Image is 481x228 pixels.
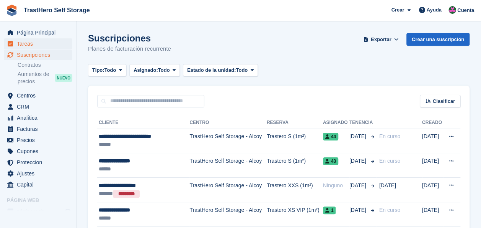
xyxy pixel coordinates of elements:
a: TrastHero Self Storage [21,4,93,17]
img: stora-icon-8386f47178a22dfd0bd8f6a31ec36ba5ce8667c1dd55bd0f319d3a0aa187defe.svg [6,5,18,16]
button: Asignado: Todo [129,64,180,77]
h1: Suscripciones [88,33,171,43]
a: menu [4,157,72,168]
span: Crear [391,6,404,14]
div: NUEVO [55,74,72,82]
span: 44 [323,133,338,140]
a: Vista previa de la tienda [63,207,72,216]
span: [DATE] [349,132,368,140]
a: menú [4,206,72,217]
a: Crear una suscripción [406,33,470,46]
span: [DATE] [349,157,368,165]
a: menu [4,112,72,123]
th: Centro [189,117,266,129]
th: Asignado [323,117,349,129]
td: [DATE] [422,202,443,227]
td: [DATE] [422,177,443,202]
span: Precios [17,135,63,145]
span: Página web [7,197,76,204]
span: página web [17,206,63,217]
button: Tipo: Todo [88,64,126,77]
a: menu [4,50,72,60]
a: menu [4,90,72,101]
span: Cupones [17,146,63,157]
span: Aumentos de precios [18,71,55,85]
div: Ninguno [323,182,349,190]
span: Tareas [17,38,63,49]
span: Ajustes [17,168,63,179]
span: Todo [104,66,116,74]
td: Trastero S (1m²) [267,129,323,153]
span: Todo [158,66,170,74]
button: Exportar [362,33,400,46]
span: En curso [379,133,400,139]
td: [DATE] [422,129,443,153]
td: TrastHero Self Storage - Alcoy [189,153,266,178]
img: Marua Grioui [448,6,456,14]
span: Estado de la unidad: [187,66,236,74]
th: Creado [422,117,443,129]
span: Suscripciones [17,50,63,60]
td: TrastHero Self Storage - Alcoy [189,202,266,227]
span: CRM [17,101,63,112]
a: menu [4,101,72,112]
button: Estado de la unidad: Todo [183,64,258,77]
span: Centros [17,90,63,101]
a: menu [4,124,72,134]
span: Tipo: [92,66,104,74]
span: [DATE] [349,206,368,214]
a: menu [4,179,72,190]
span: Página Principal [17,27,63,38]
td: Trastero S (1m²) [267,153,323,178]
span: Clasificar [432,97,455,105]
td: Trastero XXS (1m²) [267,177,323,202]
span: En curso [379,158,400,164]
span: Todo [236,66,248,74]
th: Cliente [97,117,189,129]
span: [DATE] [349,182,368,190]
td: [DATE] [422,153,443,178]
span: En curso [379,207,400,213]
a: menu [4,146,72,157]
span: 43 [323,157,338,165]
span: Cuenta [457,7,474,14]
span: Ayuda [427,6,442,14]
a: menu [4,168,72,179]
th: Reserva [267,117,323,129]
span: Exportar [371,36,391,43]
a: menu [4,27,72,38]
span: Capital [17,179,63,190]
td: TrastHero Self Storage - Alcoy [189,129,266,153]
a: Aumentos de precios NUEVO [18,70,72,86]
a: Contratos [18,61,72,69]
span: Proteccion [17,157,63,168]
span: Asignado: [134,66,158,74]
a: menu [4,135,72,145]
span: [DATE] [379,182,396,188]
th: Tenencia [349,117,376,129]
a: menu [4,38,72,49]
span: 1 [323,207,336,214]
span: Analítica [17,112,63,123]
td: TrastHero Self Storage - Alcoy [189,177,266,202]
span: Facturas [17,124,63,134]
td: Trastero XS VIP (1m²) [267,202,323,227]
p: Planes de facturación recurrente [88,45,171,53]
